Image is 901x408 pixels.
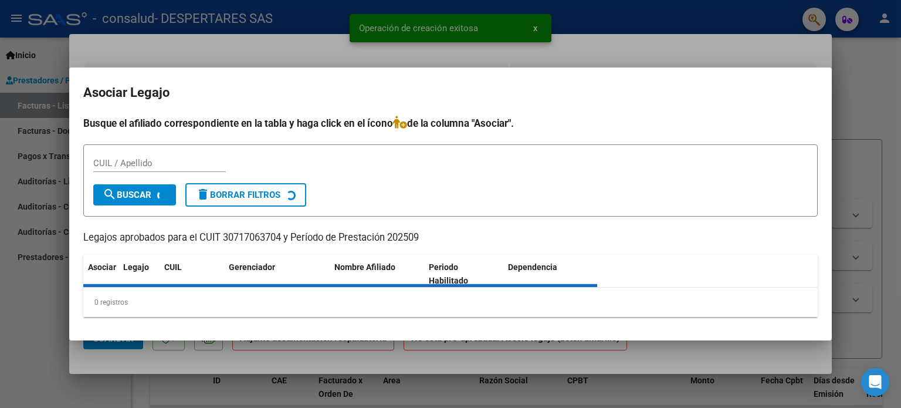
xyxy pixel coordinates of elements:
datatable-header-cell: Gerenciador [224,255,330,294]
span: Dependencia [508,262,557,272]
p: Legajos aprobados para el CUIT 30717063704 y Período de Prestación 202509 [83,231,818,245]
h2: Asociar Legajo [83,82,818,104]
div: Open Intercom Messenger [861,368,889,396]
span: Nombre Afiliado [334,262,395,272]
span: Legajo [123,262,149,272]
datatable-header-cell: CUIL [160,255,224,294]
datatable-header-cell: Periodo Habilitado [424,255,503,294]
h4: Busque el afiliado correspondiente en la tabla y haga click en el ícono de la columna "Asociar". [83,116,818,131]
mat-icon: search [103,187,117,201]
datatable-header-cell: Asociar [83,255,118,294]
span: Periodo Habilitado [429,262,468,285]
button: Buscar [93,184,176,205]
div: 0 registros [83,288,818,317]
mat-icon: delete [196,187,210,201]
button: Borrar Filtros [185,183,306,207]
span: Borrar Filtros [196,190,280,200]
datatable-header-cell: Legajo [118,255,160,294]
span: Buscar [103,190,151,200]
span: Asociar [88,262,116,272]
span: Gerenciador [229,262,275,272]
datatable-header-cell: Nombre Afiliado [330,255,424,294]
datatable-header-cell: Dependencia [503,255,598,294]
span: CUIL [164,262,182,272]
